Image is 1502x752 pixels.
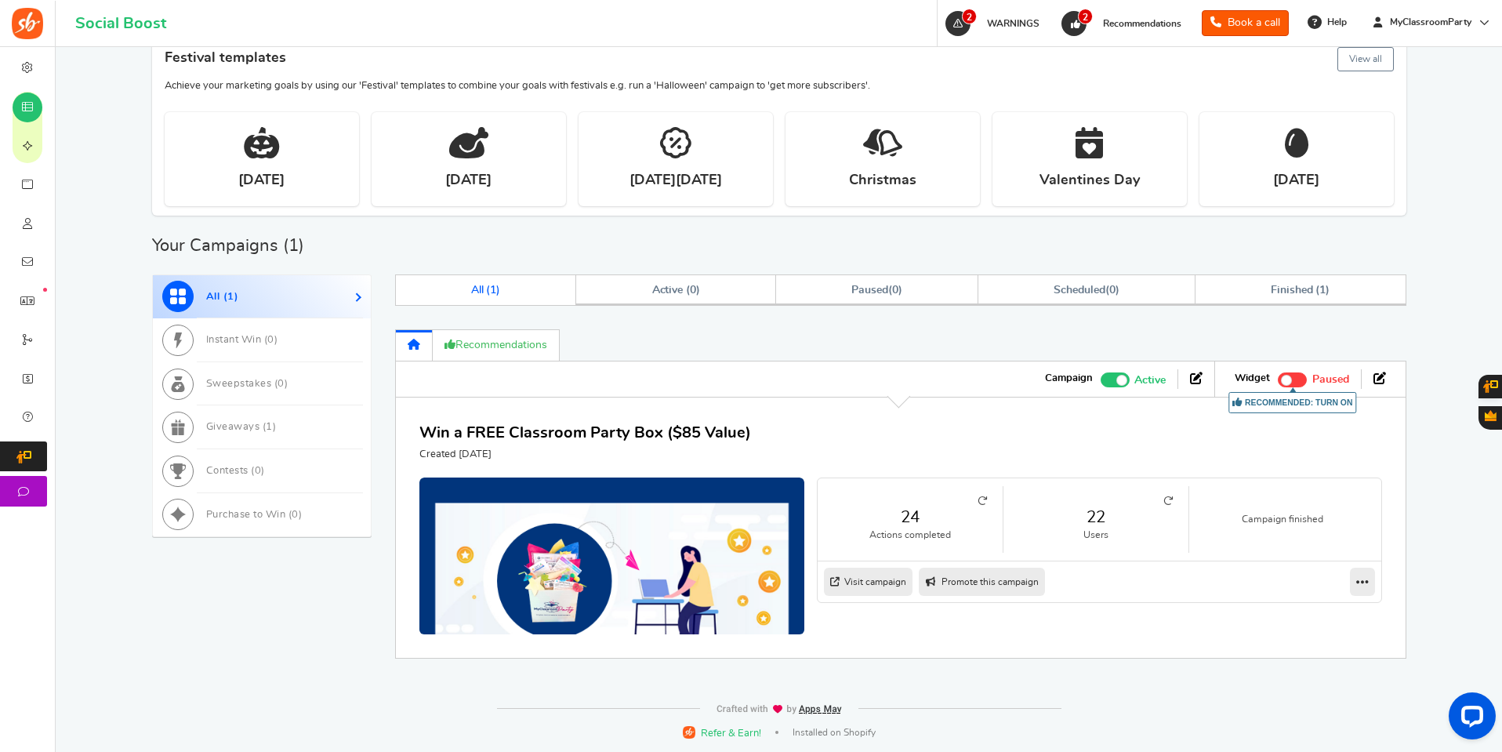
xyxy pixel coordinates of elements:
[1323,16,1347,29] span: Help
[690,285,696,296] span: 0
[292,510,299,520] span: 0
[1109,285,1116,296] span: 0
[1301,9,1355,35] a: Help
[445,171,492,191] strong: [DATE]
[1045,372,1093,386] strong: Campaign
[75,15,166,32] h1: Social Boost
[793,726,876,739] span: Installed on Shopify
[962,9,977,24] span: 2
[206,335,278,345] span: Instant Win ( )
[629,171,722,191] strong: [DATE][DATE]
[433,329,560,361] a: Recommendations
[1273,171,1319,191] strong: [DATE]
[419,448,751,462] p: Created [DATE]
[471,285,501,296] span: All ( )
[267,335,274,345] span: 0
[238,171,285,191] strong: [DATE]
[12,8,43,39] img: Social Boost
[1384,16,1478,29] span: MyClassroomParty
[206,379,288,389] span: Sweepstakes ( )
[206,466,265,476] span: Contests ( )
[1103,19,1181,28] span: Recommendations
[987,19,1039,28] span: WARNINGS
[419,425,751,441] a: Win a FREE Classroom Party Box ($85 Value)
[206,292,239,302] span: All ( )
[833,529,987,542] small: Actions completed
[152,238,304,253] h2: Your Campaigns ( )
[851,285,902,296] span: ( )
[1054,285,1105,296] span: Scheduled
[1039,171,1140,191] strong: Valentines Day
[1078,9,1093,24] span: 2
[1319,285,1326,296] span: 1
[490,285,496,296] span: 1
[206,422,277,432] span: Giveaways ( )
[1223,369,1361,388] li: Widget activated
[43,288,47,292] em: New
[833,506,987,529] a: 24
[165,79,1394,93] p: Achieve your marketing goals by using our 'Festival' templates to combine your goals with festiva...
[683,725,761,740] a: Refer & Earn!
[255,466,262,476] span: 0
[1019,506,1173,529] a: 22
[1202,10,1289,36] a: Book a call
[944,11,1047,36] a: 2 WARNINGS
[849,171,916,191] strong: Christmas
[266,422,273,432] span: 1
[1019,529,1173,542] small: Users
[1205,513,1359,526] small: Campaign finished
[1271,285,1330,296] span: Finished ( )
[288,237,299,254] span: 1
[919,568,1045,596] a: Promote this campaign
[775,731,778,734] span: |
[1312,375,1349,386] span: Paused
[652,285,701,296] span: Active ( )
[824,568,912,596] a: Visit campaign
[892,285,898,296] span: 0
[227,292,234,302] span: 1
[1337,47,1394,71] button: View all
[716,704,843,714] img: img-footer.webp
[278,379,285,389] span: 0
[206,510,303,520] span: Purchase to Win ( )
[1060,11,1189,36] a: 2 Recommendations
[851,285,888,296] span: Paused
[1235,372,1270,386] strong: Widget
[1054,285,1119,296] span: ( )
[1478,406,1502,430] button: Gratisfaction
[1436,686,1502,752] iframe: LiveChat chat widget
[1485,410,1497,421] span: Gratisfaction
[1134,372,1166,389] span: Active
[165,44,1394,74] h4: Festival templates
